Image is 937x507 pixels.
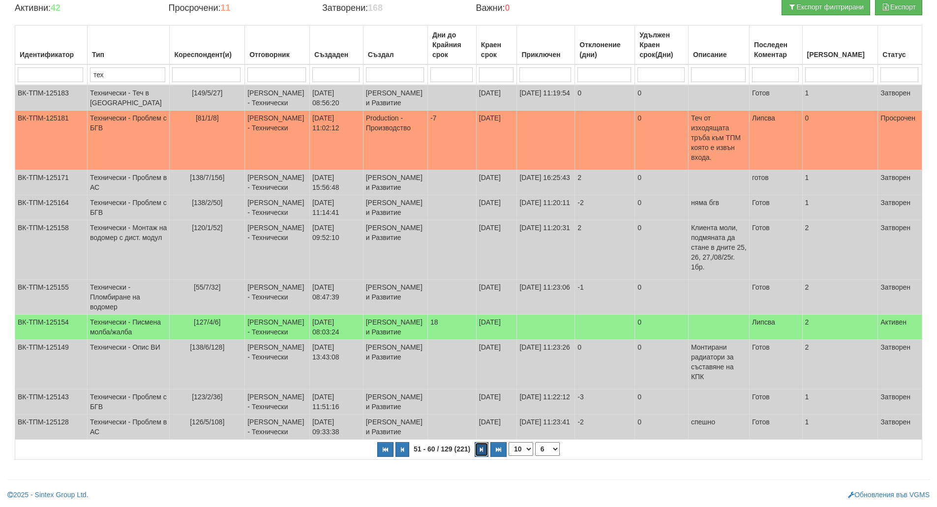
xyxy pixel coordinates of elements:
button: Последна страница [490,442,507,457]
span: Липсва [752,114,775,122]
span: [127/4/6] [194,318,221,326]
td: [DATE] [476,195,517,220]
td: Технически - Теч в [GEOGRAPHIC_DATA] [87,85,169,111]
th: Отговорник: No sort applied, activate to apply an ascending sort [245,26,310,65]
td: [PERSON_NAME] и Развитие [363,340,427,389]
span: -7 [430,114,436,122]
td: [PERSON_NAME] и Развитие [363,280,427,315]
td: 2 [575,170,635,195]
td: Production - Производство [363,111,427,170]
b: 0 [505,3,510,13]
div: Идентификатор [18,48,85,61]
span: [120/1/52] [192,224,222,232]
td: 2 [802,340,878,389]
div: Създаден [312,48,361,61]
td: 0 [575,340,635,389]
td: [DATE] 11:20:31 [517,220,575,280]
td: [PERSON_NAME] - Технически [245,280,310,315]
h4: Активни: [15,3,153,13]
button: Предишна страница [395,442,409,457]
th: Брой Файлове: No sort applied, activate to apply an ascending sort [802,26,878,65]
td: [PERSON_NAME] - Технически [245,415,310,440]
td: 2 [802,280,878,315]
span: Готов [752,343,770,351]
div: Тип [90,48,167,61]
td: Технически - Проблем с БГВ [87,195,169,220]
td: [PERSON_NAME] и Развитие [363,170,427,195]
td: 0 [635,389,689,415]
td: -1 [575,280,635,315]
td: [PERSON_NAME] - Технически [245,111,310,170]
td: [DATE] [476,340,517,389]
td: Затворен [878,415,922,440]
td: [PERSON_NAME] - Технически [245,170,310,195]
td: Технически - Опис ВИ [87,340,169,389]
td: [DATE] 11:14:41 [310,195,363,220]
td: 0 [802,111,878,170]
td: Технически - Монтаж на водомер с дист. модул [87,220,169,280]
th: Описание: No sort applied, activate to apply an ascending sort [688,26,749,65]
td: ВК-ТПМ-125143 [15,389,88,415]
td: Затворен [878,389,922,415]
td: [PERSON_NAME] - Технически [245,389,310,415]
td: 1 [802,389,878,415]
td: [DATE] 08:56:20 [310,85,363,111]
th: Удължен Краен срок(Дни): No sort applied, activate to apply an ascending sort [635,26,689,65]
td: [DATE] 11:20:11 [517,195,575,220]
td: [DATE] 08:03:24 [310,315,363,340]
td: 0 [635,170,689,195]
span: [138/2/50] [192,199,222,207]
td: Технически - Писмена молба/жалба [87,315,169,340]
td: [DATE] 13:43:08 [310,340,363,389]
button: Следваща страница [475,442,488,457]
div: Описание [691,48,747,61]
td: [DATE] 09:33:38 [310,415,363,440]
div: Краен срок [479,38,514,61]
td: [DATE] 11:02:12 [310,111,363,170]
td: [PERSON_NAME] и Развитие [363,85,427,111]
td: [DATE] [476,315,517,340]
td: ВК-ТПМ-125183 [15,85,88,111]
td: -2 [575,415,635,440]
td: Технически - Проблем с БГВ [87,111,169,170]
td: 2 [575,220,635,280]
td: 0 [635,315,689,340]
div: Отговорник [247,48,307,61]
td: [DATE] 11:23:41 [517,415,575,440]
th: Създал: No sort applied, activate to apply an ascending sort [363,26,427,65]
span: Готов [752,283,770,291]
td: 0 [635,415,689,440]
span: 51 - 60 / 129 (221) [411,445,473,453]
td: -2 [575,195,635,220]
td: [PERSON_NAME] и Развитие [363,195,427,220]
td: ВК-ТПМ-125128 [15,415,88,440]
span: 18 [430,318,438,326]
div: [PERSON_NAME] [805,48,876,61]
td: ВК-ТПМ-125164 [15,195,88,220]
span: Готов [752,224,770,232]
td: [PERSON_NAME] - Технически [245,315,310,340]
td: [DATE] [476,220,517,280]
td: [DATE] [476,111,517,170]
td: 1 [802,85,878,111]
span: Липсва [752,318,775,326]
td: [DATE] [476,85,517,111]
td: 2 [802,315,878,340]
td: Активен [878,315,922,340]
div: Дни до Крайния срок [430,28,474,61]
td: [DATE] 11:23:06 [517,280,575,315]
td: [DATE] [476,415,517,440]
td: [DATE] [476,280,517,315]
th: Последен Коментар: No sort applied, activate to apply an ascending sort [750,26,802,65]
td: [DATE] 08:47:39 [310,280,363,315]
th: Отклонение (дни): No sort applied, activate to apply an ascending sort [575,26,635,65]
td: [PERSON_NAME] и Развитие [363,315,427,340]
h4: Затворени: [322,3,461,13]
td: [PERSON_NAME] - Технически [245,85,310,111]
td: [PERSON_NAME] - Технически [245,220,310,280]
td: 0 [635,220,689,280]
td: Затворен [878,195,922,220]
button: Първа страница [377,442,393,457]
th: Статус: No sort applied, activate to apply an ascending sort [878,26,922,65]
td: -3 [575,389,635,415]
